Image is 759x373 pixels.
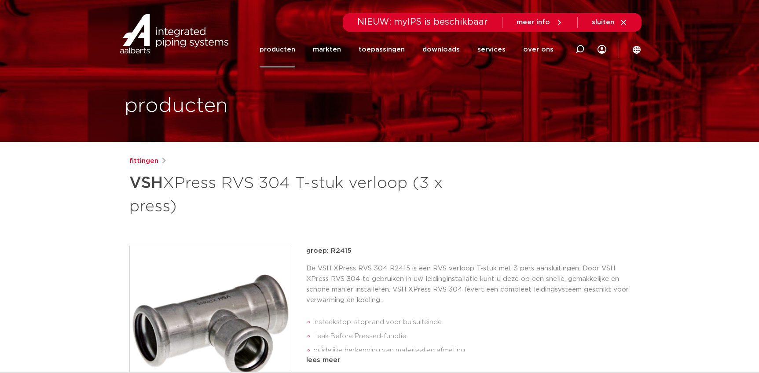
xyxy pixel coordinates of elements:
[306,355,630,366] div: lees meer
[129,156,158,166] a: fittingen
[260,32,295,67] a: producten
[129,170,460,218] h1: XPress RVS 304 T-stuk verloop (3 x press)
[517,18,563,26] a: meer info
[125,92,228,120] h1: producten
[592,19,614,26] span: sluiten
[477,32,506,67] a: services
[260,32,554,67] nav: Menu
[598,32,606,67] div: my IPS
[422,32,460,67] a: downloads
[306,263,630,306] p: De VSH XPress RVS 304 R2415 is een RVS verloop T-stuk met 3 pers aansluitingen. Door VSH XPress R...
[129,175,163,191] strong: VSH
[523,32,554,67] a: over ons
[306,246,630,256] p: groep: R2415
[313,329,630,343] li: Leak Before Pressed-functie
[517,19,550,26] span: meer info
[357,18,488,26] span: NIEUW: myIPS is beschikbaar
[313,32,341,67] a: markten
[592,18,627,26] a: sluiten
[359,32,405,67] a: toepassingen
[313,315,630,329] li: insteekstop: stoprand voor buisuiteinde
[313,343,630,358] li: duidelijke herkenning van materiaal en afmeting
